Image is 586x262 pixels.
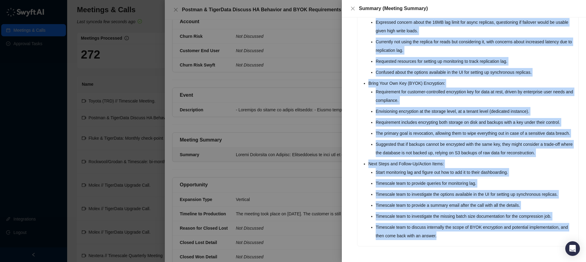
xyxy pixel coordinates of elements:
li: Timescale team to discuss internally the scope of BYOK encryption and potential implementation, a... [376,223,575,240]
li: Currently not using the replica for reads but considering it, with concerns about increased laten... [376,38,575,55]
li: Suggested that if backups cannot be encrypted with the same key, they might consider a trade-off ... [376,140,575,157]
li: Bring Your Own Key (BYOK) Encryption: [368,79,575,157]
li: Next Steps and Follow-Up/Action Items: [368,160,575,240]
li: Requirement for customer-controlled encryption key for data at rest, driven by enterprise user ne... [376,88,575,105]
li: Requirement includes encrypting both storage on disk and backups with a key under their control. [376,118,575,127]
li: Timescale team to provide a summary email after the call with all the details. [376,201,575,210]
li: Start monitoring lag and figure out how to add it to their dashboarding. [376,168,575,177]
li: Expressed concern about the 16MB lag limit for async replicas, questioning if failover would be u... [376,18,575,35]
button: Close [349,5,356,12]
li: Envisioning encryption at the storage level, at a tenant level (dedicated instance). [376,107,575,116]
li: Confused about the options available in the UI for setting up synchronous replicas. [376,68,575,77]
li: The primary goal is revocation, allowing them to wipe everything out in case of a sensitive data ... [376,129,575,138]
li: Timescale team to investigate the options available in the UI for setting up synchronous replicas. [376,190,575,199]
div: Open Intercom Messenger [565,241,580,256]
li: Timescale team to investigate the missing batch size documentation for the compression job. [376,212,575,221]
li: Requested resources for setting up monitoring to track replication lag. [376,57,575,66]
li: Timescale team to provide queries for monitoring lag. [376,179,575,188]
div: Summary (Meeting Summary) [359,5,579,12]
span: close [350,6,355,11]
